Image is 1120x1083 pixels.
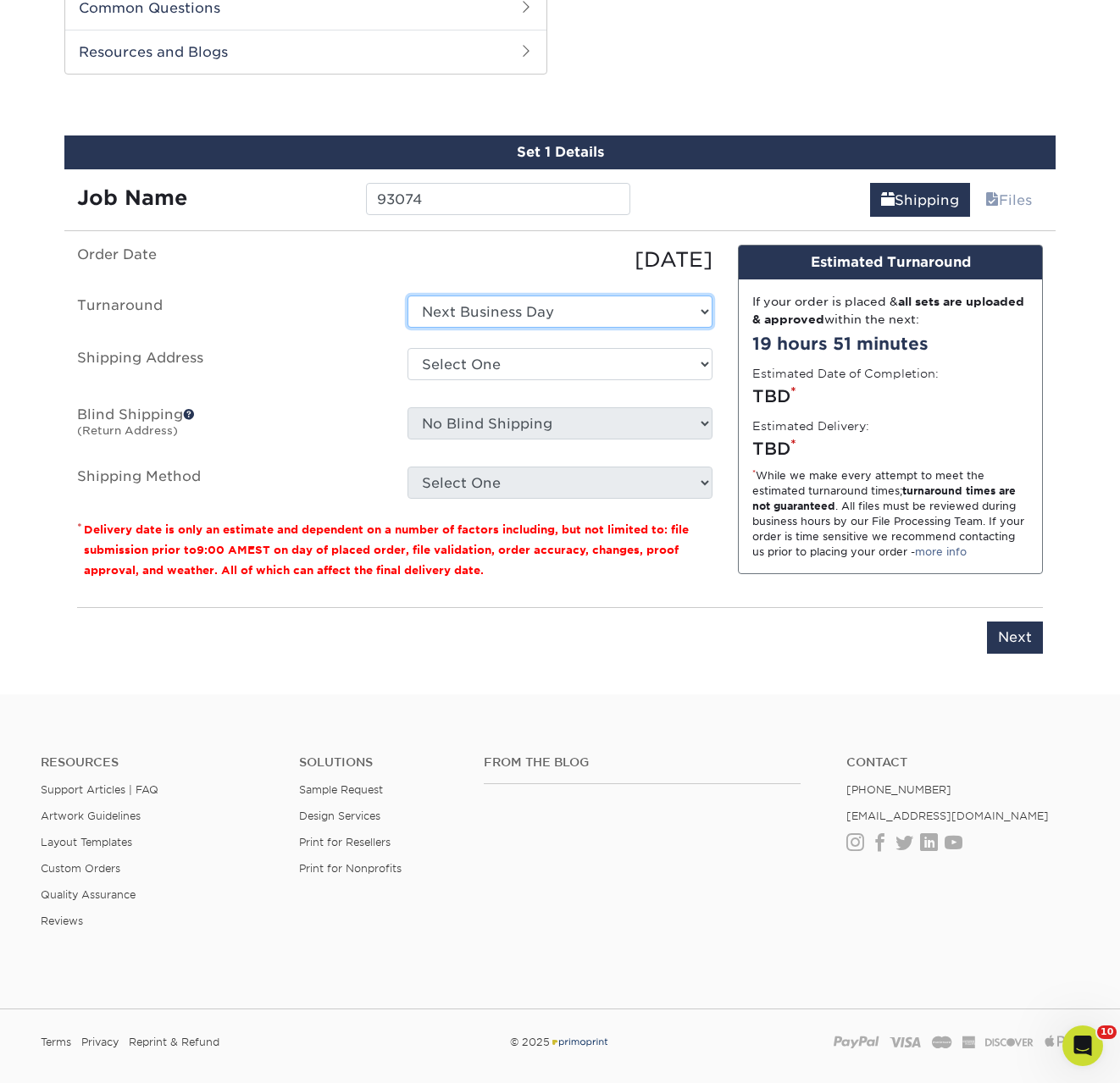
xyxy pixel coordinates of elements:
[1062,1025,1103,1066] iframe: Intercom live chat
[299,809,380,822] a: Design Services
[846,809,1049,822] a: [EMAIL_ADDRESS][DOMAIN_NAME]
[987,622,1043,654] input: Next
[64,245,395,275] label: Order Date
[77,424,178,437] small: (Return Address)
[64,348,395,387] label: Shipping Address
[81,1030,119,1055] a: Privacy
[846,755,1079,770] a: Contact
[64,467,395,499] label: Shipping Method
[550,1036,609,1048] img: Primoprint
[752,331,1029,356] div: 19 hours 51 minutes
[41,755,274,770] h4: Resources
[65,30,546,74] h2: Resources and Blogs
[41,1030,71,1055] a: Terms
[1097,1025,1117,1039] span: 10
[383,1030,738,1055] div: © 2025
[299,755,458,770] h4: Solutions
[974,183,1043,217] a: Files
[752,365,939,382] label: Estimated Date of Completion:
[299,836,391,848] a: Print for Resellers
[41,862,120,875] a: Custom Orders
[41,783,158,796] a: Support Articles | FAQ
[41,888,136,901] a: Quality Assurance
[64,407,395,446] label: Blind Shipping
[915,545,967,558] a: more info
[41,836,132,848] a: Layout Templates
[752,436,1029,461] div: TBD
[752,468,1029,560] div: While we make every attempt to meet the estimated turnaround times; . All files must be reviewed ...
[881,192,895,208] span: shipping
[299,862,402,875] a: Print for Nonprofits
[846,783,951,796] a: [PHONE_NUMBER]
[84,523,689,577] small: Delivery date is only an estimate and dependent on a number of factors including, but not limited...
[739,246,1042,279] div: Estimated Turnaround
[197,544,247,556] span: 9:00 AM
[752,295,1024,325] strong: all sets are uploaded & approved
[41,809,141,822] a: Artwork Guidelines
[985,192,999,208] span: files
[752,417,869,434] label: Estimated Delivery:
[395,245,725,275] div: [DATE]
[752,293,1029,328] div: If your order is placed & within the next:
[64,135,1056,169] div: Set 1 Details
[77,185,187,210] strong: Job Name
[4,1031,144,1077] iframe: Google Customer Reviews
[129,1030,219,1055] a: Reprint & Refund
[299,783,383,796] a: Sample Request
[41,914,83,927] a: Reviews
[366,183,629,215] input: Enter a job name
[64,296,395,328] label: Turnaround
[484,755,800,770] h4: From the Blog
[752,384,1029,409] div: TBD
[870,183,970,217] a: Shipping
